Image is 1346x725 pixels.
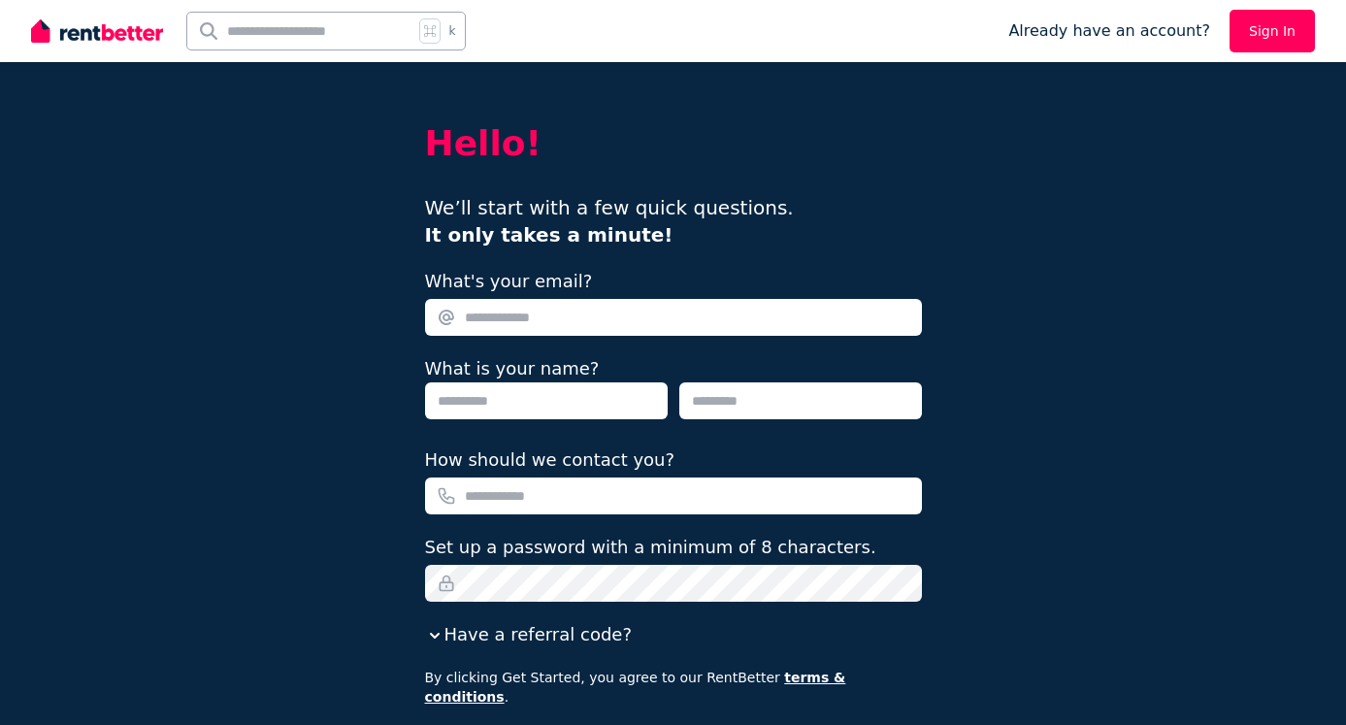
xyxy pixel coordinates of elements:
label: What is your name? [425,358,600,379]
label: Set up a password with a minimum of 8 characters. [425,534,876,561]
a: Sign In [1230,10,1315,52]
span: k [448,23,455,39]
b: It only takes a minute! [425,223,673,247]
span: Already have an account? [1008,19,1210,43]
h2: Hello! [425,124,922,163]
label: How should we contact you? [425,446,675,474]
span: We’ll start with a few quick questions. [425,196,794,247]
p: By clicking Get Started, you agree to our RentBetter . [425,668,922,707]
img: RentBetter [31,16,163,46]
button: Have a referral code? [425,621,632,648]
label: What's your email? [425,268,593,295]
